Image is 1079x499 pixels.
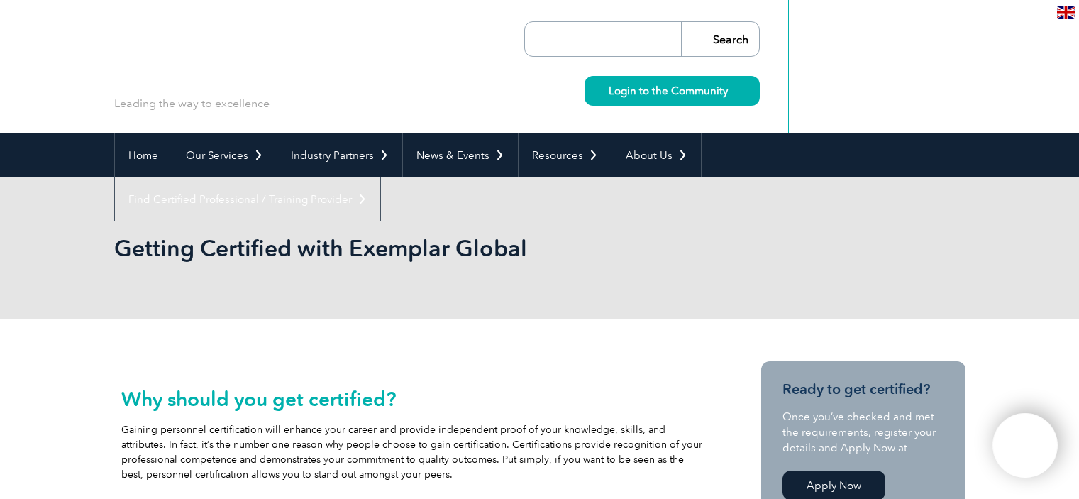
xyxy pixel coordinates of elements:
[782,409,944,456] p: Once you’ve checked and met the requirements, register your details and Apply Now at
[519,133,612,177] a: Resources
[115,133,172,177] a: Home
[114,234,659,262] h1: Getting Certified with Exemplar Global
[782,380,944,398] h3: Ready to get certified?
[585,76,760,106] a: Login to the Community
[403,133,518,177] a: News & Events
[172,133,277,177] a: Our Services
[114,96,270,111] p: Leading the way to excellence
[277,133,402,177] a: Industry Partners
[728,87,736,94] img: svg+xml;nitro-empty-id=MzYyOjIyMw==-1;base64,PHN2ZyB2aWV3Qm94PSIwIDAgMTEgMTEiIHdpZHRoPSIxMSIgaGVp...
[1057,6,1075,19] img: en
[121,388,703,410] h2: Why should you get certified?
[1007,428,1043,464] img: svg+xml;nitro-empty-id=MTEzNDoxMTY=-1;base64,PHN2ZyB2aWV3Qm94PSIwIDAgNDAwIDQwMCIgd2lkdGg9IjQwMCIg...
[681,22,759,56] input: Search
[115,177,380,221] a: Find Certified Professional / Training Provider
[612,133,701,177] a: About Us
